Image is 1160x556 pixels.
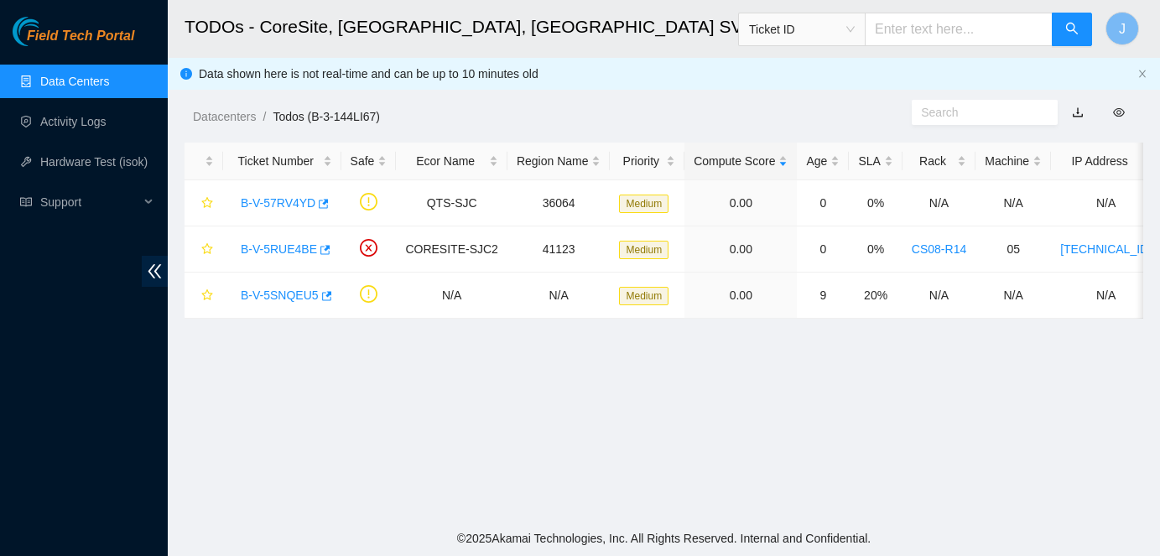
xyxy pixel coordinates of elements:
td: 0.00 [684,273,797,319]
span: Medium [619,195,668,213]
button: search [1052,13,1092,46]
a: Akamai TechnologiesField Tech Portal [13,30,134,52]
td: 0.00 [684,226,797,273]
a: [TECHNICAL_ID] [1060,242,1152,256]
span: Medium [619,287,668,305]
td: N/A [903,180,975,226]
span: star [201,197,213,210]
button: download [1059,99,1096,126]
span: / [263,110,266,123]
span: close [1137,69,1147,79]
td: 0 [797,226,849,273]
a: CS08-R14 [912,242,966,256]
button: star [194,190,214,216]
a: B-V-57RV4YD [241,196,315,210]
td: 0.00 [684,180,797,226]
button: close [1137,69,1147,80]
span: eye [1113,107,1125,118]
span: double-left [142,256,168,287]
a: Activity Logs [40,115,107,128]
span: search [1065,22,1079,38]
span: exclamation-circle [360,193,377,210]
td: 0% [849,226,902,273]
td: QTS-SJC [396,180,507,226]
td: 9 [797,273,849,319]
td: 20% [849,273,902,319]
span: Support [40,185,139,219]
button: star [194,236,214,262]
td: 0 [797,180,849,226]
td: N/A [507,273,611,319]
td: N/A [903,273,975,319]
a: Hardware Test (isok) [40,155,148,169]
span: close-circle [360,239,377,257]
button: star [194,282,214,309]
span: star [201,243,213,257]
td: 0% [849,180,902,226]
span: Field Tech Portal [27,29,134,44]
span: Medium [619,241,668,259]
span: exclamation-circle [360,285,377,303]
a: Data Centers [40,75,109,88]
a: download [1072,106,1084,119]
td: 36064 [507,180,611,226]
span: read [20,196,32,208]
td: N/A [396,273,507,319]
td: N/A [975,180,1051,226]
td: N/A [975,273,1051,319]
a: B-V-5SNQEU5 [241,288,319,302]
span: Ticket ID [749,17,855,42]
span: J [1119,18,1126,39]
span: star [201,289,213,303]
button: J [1105,12,1139,45]
td: 41123 [507,226,611,273]
a: Datacenters [193,110,256,123]
footer: © 2025 Akamai Technologies, Inc. All Rights Reserved. Internal and Confidential. [168,521,1160,556]
input: Search [921,103,1035,122]
td: CORESITE-SJC2 [396,226,507,273]
a: B-V-5RUE4BE [241,242,317,256]
img: Akamai Technologies [13,17,85,46]
input: Enter text here... [865,13,1053,46]
td: 05 [975,226,1051,273]
a: Todos (B-3-144LI67) [273,110,380,123]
